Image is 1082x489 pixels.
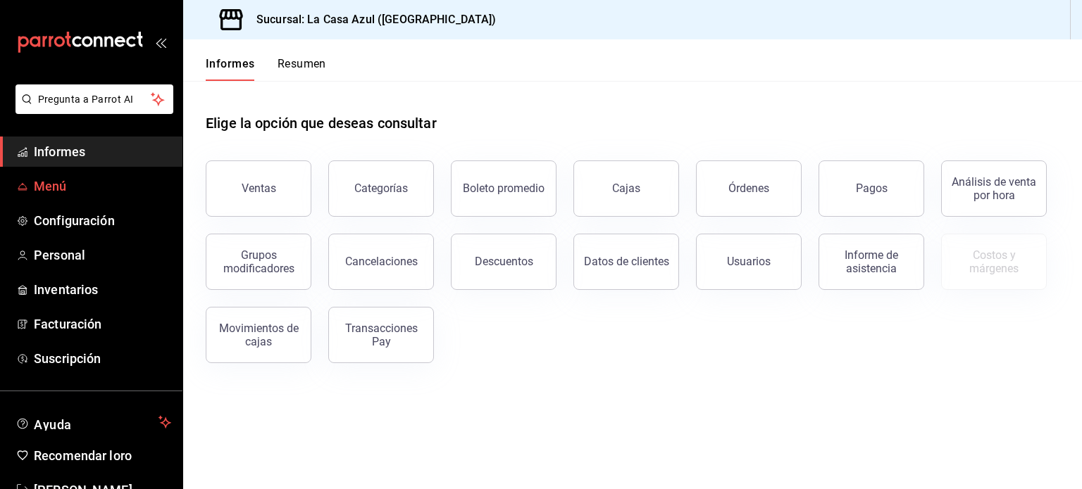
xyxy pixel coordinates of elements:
[463,182,545,195] font: Boleto promedio
[451,234,556,290] button: Descuentos
[34,351,101,366] font: Suscripción
[941,160,1047,217] button: Análisis de venta por hora
[612,182,640,195] font: Cajas
[206,115,437,132] font: Elige la opción que deseas consultar
[328,307,434,363] button: Transacciones Pay
[727,255,771,268] font: Usuarios
[242,182,276,195] font: Ventas
[475,255,533,268] font: Descuentos
[573,160,679,217] button: Cajas
[34,317,101,331] font: Facturación
[206,234,311,290] button: Grupos modificadores
[696,160,802,217] button: Órdenes
[354,182,408,195] font: Categorías
[845,248,898,275] font: Informe de asistencia
[696,234,802,290] button: Usuarios
[155,37,166,48] button: abrir_cajón_menú
[278,57,326,70] font: Resumen
[34,144,85,159] font: Informes
[223,248,294,275] font: Grupos modificadores
[34,417,72,432] font: Ayuda
[573,234,679,290] button: Datos de clientes
[952,175,1036,202] font: Análisis de venta por hora
[206,160,311,217] button: Ventas
[584,255,669,268] font: Datos de clientes
[345,255,418,268] font: Cancelaciones
[969,248,1019,275] font: Costos y márgenes
[728,182,769,195] font: Órdenes
[856,182,888,195] font: Pagos
[819,160,924,217] button: Pagos
[10,102,173,117] a: Pregunta a Parrot AI
[206,57,255,70] font: Informes
[34,248,85,262] font: Personal
[941,234,1047,290] button: Contrata inventarios para ver este informe
[15,84,173,114] button: Pregunta a Parrot AI
[328,234,434,290] button: Cancelaciones
[451,160,556,217] button: Boleto promedio
[38,94,134,105] font: Pregunta a Parrot AI
[206,307,311,363] button: Movimientos de cajas
[219,322,299,348] font: Movimientos de cajas
[328,160,434,217] button: Categorías
[34,179,67,193] font: Menú
[206,56,326,81] div: pestañas de navegación
[34,448,132,463] font: Recomendar loro
[256,13,497,26] font: Sucursal: La Casa Azul ([GEOGRAPHIC_DATA])
[819,234,924,290] button: Informe de asistencia
[345,322,418,348] font: Transacciones Pay
[34,213,115,228] font: Configuración
[34,282,98,297] font: Inventarios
